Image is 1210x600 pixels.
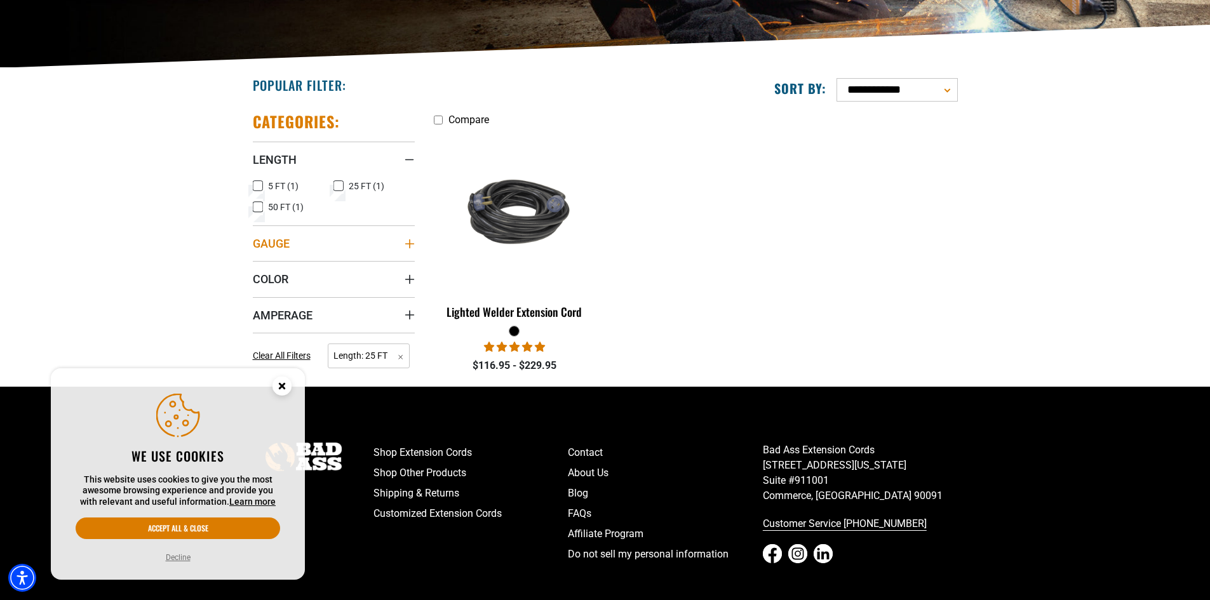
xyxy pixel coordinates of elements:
span: 25 FT (1) [349,182,384,190]
a: Do not sell my personal information [568,544,763,564]
span: Clear All Filters [253,350,311,361]
a: Blog [568,483,763,503]
span: Length: 25 FT [328,343,410,368]
button: Decline [162,551,194,564]
div: $116.95 - $229.95 [434,358,596,373]
a: call 833-674-1699 [763,514,958,534]
a: Customized Extension Cords [373,503,568,524]
a: black Lighted Welder Extension Cord [434,132,596,325]
aside: Cookie Consent [51,368,305,580]
span: 5 FT (1) [268,182,299,190]
summary: Gauge [253,225,415,261]
summary: Length [253,142,415,177]
a: Affiliate Program [568,524,763,544]
a: Contact [568,443,763,463]
summary: Color [253,261,415,297]
h2: Categories: [253,112,340,131]
p: This website uses cookies to give you the most awesome browsing experience and provide you with r... [76,474,280,508]
a: Shop Extension Cords [373,443,568,463]
a: Shipping & Returns [373,483,568,503]
span: 50 FT (1) [268,203,304,211]
img: black [434,163,595,260]
a: Facebook - open in a new tab [763,544,782,563]
summary: Amperage [253,297,415,333]
a: FAQs [568,503,763,524]
span: Color [253,272,288,286]
span: Compare [448,114,489,126]
h2: Popular Filter: [253,77,346,93]
h2: We use cookies [76,448,280,464]
span: 5.00 stars [484,341,545,353]
button: Accept all & close [76,517,280,539]
div: Lighted Welder Extension Cord [434,306,596,317]
div: Accessibility Menu [8,564,36,592]
button: Close this option [259,368,305,408]
a: LinkedIn - open in a new tab [814,544,833,563]
p: Bad Ass Extension Cords [STREET_ADDRESS][US_STATE] Suite #911001 Commerce, [GEOGRAPHIC_DATA] 90091 [763,443,958,503]
a: About Us [568,463,763,483]
label: Sort by: [774,80,826,97]
a: Instagram - open in a new tab [788,544,807,563]
a: Shop Other Products [373,463,568,483]
a: Clear All Filters [253,349,316,363]
span: Length [253,152,297,167]
span: Amperage [253,308,313,323]
a: This website uses cookies to give you the most awesome browsing experience and provide you with r... [229,497,276,507]
a: Length: 25 FT [328,349,410,361]
span: Gauge [253,236,290,251]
